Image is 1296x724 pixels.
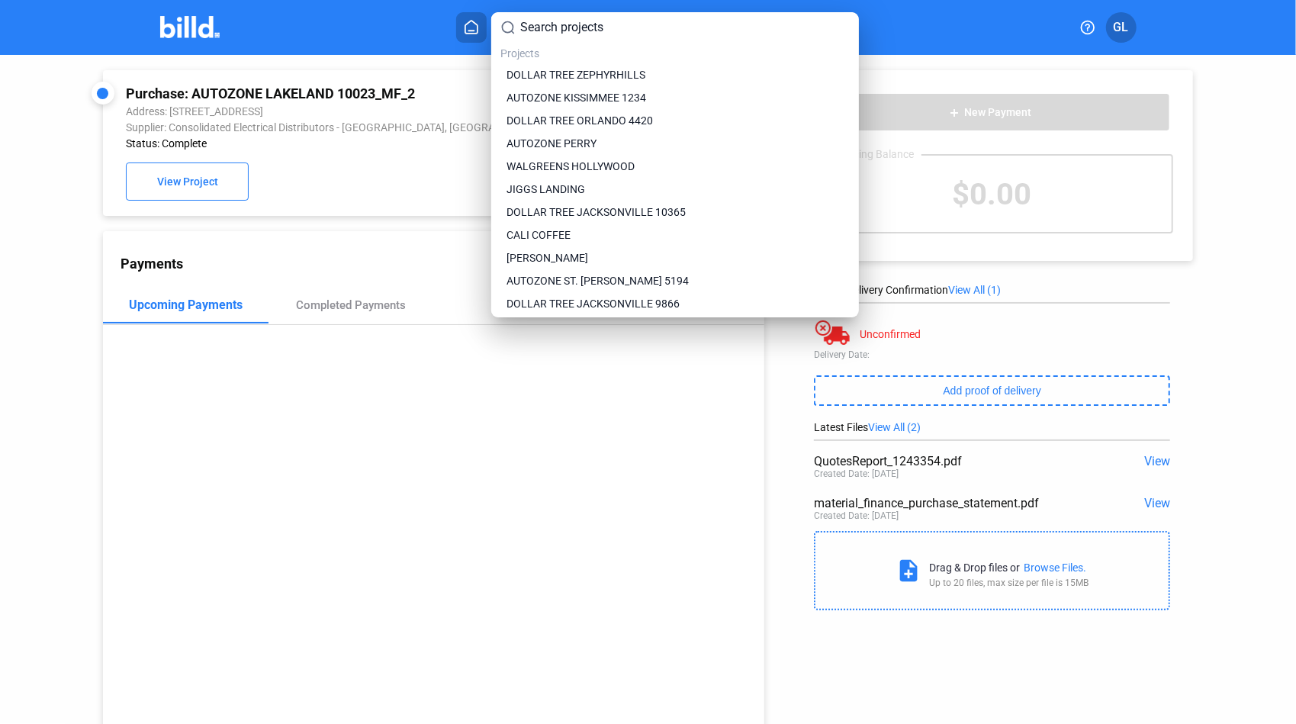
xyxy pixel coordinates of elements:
span: WALGREENS HOLLYWOOD [507,159,635,174]
span: Projects [500,47,539,60]
span: DOLLAR TREE JACKSONVILLE 9866 [507,296,680,311]
span: DOLLAR TREE ORLANDO 4420 [507,113,653,128]
span: AUTOZONE ST. [PERSON_NAME] 5194 [507,273,689,288]
span: DOLLAR TREE JACKSONVILLE 10365 [507,204,686,220]
span: JIGGS LANDING [507,182,585,197]
span: DOLLAR TREE ZEPHYRHILLS [507,67,645,82]
span: CALI COFFEE [507,227,571,243]
input: Search projects [520,18,850,37]
span: AUTOZONE PERRY [507,136,597,151]
span: [PERSON_NAME] [507,250,588,265]
span: AUTOZONE KISSIMMEE 1234 [507,90,646,105]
